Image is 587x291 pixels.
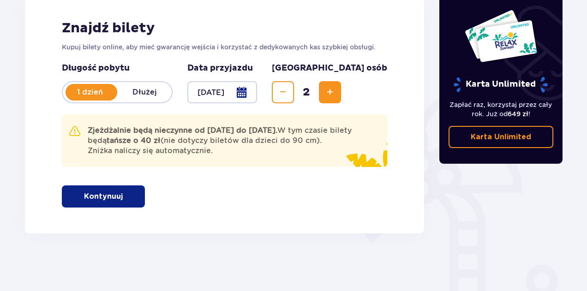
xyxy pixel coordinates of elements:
[62,42,387,52] p: Kupuj bilety online, aby mieć gwarancję wejścia i korzystać z dedykowanych kas szybkiej obsługi.
[62,19,387,37] h2: Znajdź bilety
[272,63,387,74] p: [GEOGRAPHIC_DATA] osób
[107,136,161,145] strong: tańsze o 40 zł
[471,132,531,142] p: Karta Unlimited
[449,100,554,119] p: Zapłać raz, korzystaj przez cały rok. Już od !
[296,85,317,99] span: 2
[187,63,253,74] p: Data przyjazdu
[272,81,294,103] button: Zmniejsz
[62,185,145,208] button: Kontynuuj
[464,9,538,63] img: Dwie karty całoroczne do Suntago z napisem 'UNLIMITED RELAX', na białym tle z tropikalnymi liśćmi...
[88,125,358,156] p: W tym czasie bilety będą (nie dotyczy biletów dla dzieci do 90 cm). Zniżka naliczy się automatycz...
[453,77,549,93] p: Karta Unlimited
[63,87,117,97] p: 1 dzień
[84,191,123,202] p: Kontynuuj
[88,126,277,135] strong: Zjeżdżalnie będą nieczynne od [DATE] do [DATE].
[449,126,554,148] a: Karta Unlimited
[319,81,341,103] button: Zwiększ
[62,63,173,74] p: Długość pobytu
[508,110,528,118] span: 649 zł
[117,87,172,97] p: Dłużej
